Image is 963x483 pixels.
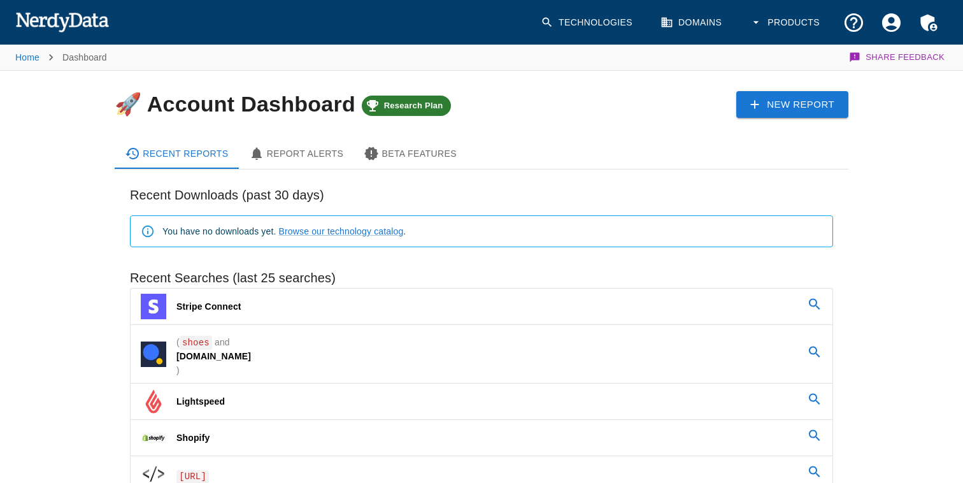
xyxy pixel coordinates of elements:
a: New Report [736,91,848,118]
span: ( [176,337,180,347]
button: Share Feedback [847,45,948,70]
p: Stripe Connect [176,300,241,313]
button: Products [742,4,830,41]
a: (shoes and [DOMAIN_NAME]) [131,325,832,383]
span: shoes [180,336,212,349]
h6: Recent Downloads (past 30 days) [130,185,833,205]
h6: Recent Searches (last 25 searches) [130,268,833,288]
button: Account Settings [873,4,910,41]
a: Browse our technology catalog [279,226,404,236]
span: Research Plan [376,101,451,111]
button: Support and Documentation [835,4,873,41]
div: Recent Reports [125,146,229,161]
div: Report Alerts [249,146,344,161]
a: Shopify [131,420,832,456]
img: NerdyData.com [15,9,109,34]
a: Domains [653,4,732,41]
a: Research Plan [362,92,451,116]
p: Lightspeed [176,395,225,408]
a: Lightspeed [131,384,832,419]
div: Beta Features [364,146,457,161]
p: [DOMAIN_NAME] [176,350,251,363]
span: ) [176,365,180,375]
p: Shopify [176,431,210,444]
p: Dashboard [62,51,107,64]
a: Home [15,52,39,62]
span: and [212,337,230,347]
div: You have no downloads yet. . [162,220,406,243]
a: Technologies [533,4,643,41]
h4: 🚀 Account Dashboard [115,92,451,116]
nav: breadcrumb [15,45,107,70]
button: Admin Menu [910,4,948,41]
a: Stripe Connect [131,289,832,324]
